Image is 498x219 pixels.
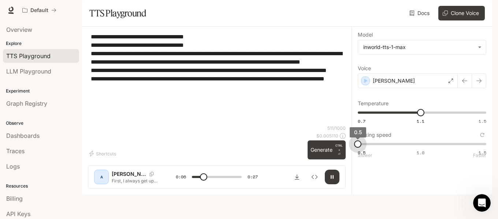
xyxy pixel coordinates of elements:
a: Docs [408,6,432,20]
button: Shortcuts [88,148,119,159]
p: ⏎ [335,143,343,156]
button: All workspaces [19,3,60,18]
p: Talking speed [358,132,391,137]
iframe: Intercom live chat [473,194,491,212]
button: Download audio [290,170,304,184]
div: inworld-tts-1-max [363,44,474,51]
span: 0:06 [176,173,186,181]
p: Model [358,32,373,37]
p: Temperature [358,101,389,106]
p: CTRL + [335,143,343,152]
p: Faster [473,153,486,158]
button: Clone Voice [438,6,485,20]
h1: TTS Playground [89,6,146,20]
button: GenerateCTRL +⏎ [308,140,346,159]
p: Slower [358,153,372,158]
span: 0.7 [358,118,365,124]
p: Default [30,7,48,14]
button: Inspect [307,170,322,184]
p: First, I always get up when the sun rises. Then, I always get dressed in my uniform. I usually ha... [112,178,158,184]
button: Copy Voice ID [146,172,157,176]
span: 0:27 [248,173,258,181]
span: 1.0 [417,150,424,156]
p: Voice [358,66,371,71]
div: inworld-tts-1-max [358,40,486,54]
p: [PERSON_NAME] [373,77,415,84]
div: A [96,171,107,183]
span: 1.5 [479,118,486,124]
span: 1.5 [479,150,486,156]
span: 0.5 [354,129,362,135]
span: 1.1 [417,118,424,124]
button: Reset to default [478,131,486,139]
p: [PERSON_NAME] [112,170,146,178]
